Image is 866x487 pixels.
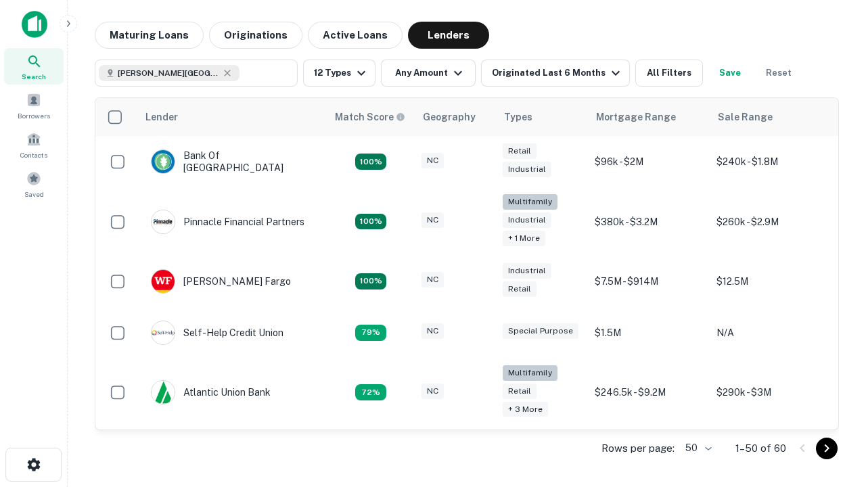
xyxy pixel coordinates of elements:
[415,98,496,136] th: Geography
[381,60,476,87] button: Any Amount
[4,48,64,85] a: Search
[355,384,386,400] div: Matching Properties: 10, hasApolloMatch: undefined
[24,189,44,200] span: Saved
[481,60,630,87] button: Originated Last 6 Months
[4,87,64,124] a: Borrowers
[503,212,551,228] div: Industrial
[496,98,588,136] th: Types
[335,110,403,124] h6: Match Score
[503,384,537,399] div: Retail
[503,281,537,297] div: Retail
[735,440,786,457] p: 1–50 of 60
[710,187,831,256] td: $260k - $2.9M
[503,162,551,177] div: Industrial
[355,214,386,230] div: Matching Properties: 25, hasApolloMatch: undefined
[421,323,444,339] div: NC
[4,166,64,202] a: Saved
[355,325,386,341] div: Matching Properties: 11, hasApolloMatch: undefined
[588,256,710,307] td: $7.5M - $914M
[710,307,831,358] td: N/A
[503,402,548,417] div: + 3 more
[137,98,327,136] th: Lender
[20,149,47,160] span: Contacts
[152,321,175,344] img: picture
[710,358,831,427] td: $290k - $3M
[503,231,545,246] div: + 1 more
[335,110,405,124] div: Capitalize uses an advanced AI algorithm to match your search with the best lender. The match sco...
[503,323,578,339] div: Special Purpose
[421,384,444,399] div: NC
[596,109,676,125] div: Mortgage Range
[421,272,444,287] div: NC
[601,440,675,457] p: Rows per page:
[95,22,204,49] button: Maturing Loans
[22,71,46,82] span: Search
[588,136,710,187] td: $96k - $2M
[118,67,219,79] span: [PERSON_NAME][GEOGRAPHIC_DATA], [GEOGRAPHIC_DATA]
[798,379,866,444] iframe: Chat Widget
[588,98,710,136] th: Mortgage Range
[151,321,283,345] div: Self-help Credit Union
[209,22,302,49] button: Originations
[423,109,476,125] div: Geography
[151,269,291,294] div: [PERSON_NAME] Fargo
[635,60,703,87] button: All Filters
[151,149,313,174] div: Bank Of [GEOGRAPHIC_DATA]
[145,109,178,125] div: Lender
[151,380,271,404] div: Atlantic Union Bank
[680,438,714,458] div: 50
[503,263,551,279] div: Industrial
[710,98,831,136] th: Sale Range
[152,150,175,173] img: picture
[504,109,532,125] div: Types
[22,11,47,38] img: capitalize-icon.png
[816,438,838,459] button: Go to next page
[152,381,175,404] img: picture
[710,256,831,307] td: $12.5M
[18,110,50,121] span: Borrowers
[503,143,537,159] div: Retail
[152,210,175,233] img: picture
[503,194,557,210] div: Multifamily
[4,126,64,163] a: Contacts
[708,60,752,87] button: Save your search to get updates of matches that match your search criteria.
[355,273,386,289] div: Matching Properties: 15, hasApolloMatch: undefined
[588,187,710,256] td: $380k - $3.2M
[408,22,489,49] button: Lenders
[588,307,710,358] td: $1.5M
[588,358,710,427] td: $246.5k - $9.2M
[152,270,175,293] img: picture
[503,365,557,381] div: Multifamily
[421,153,444,168] div: NC
[303,60,375,87] button: 12 Types
[327,98,415,136] th: Capitalize uses an advanced AI algorithm to match your search with the best lender. The match sco...
[308,22,403,49] button: Active Loans
[355,154,386,170] div: Matching Properties: 14, hasApolloMatch: undefined
[718,109,773,125] div: Sale Range
[757,60,800,87] button: Reset
[492,65,624,81] div: Originated Last 6 Months
[710,136,831,187] td: $240k - $1.8M
[151,210,304,234] div: Pinnacle Financial Partners
[421,212,444,228] div: NC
